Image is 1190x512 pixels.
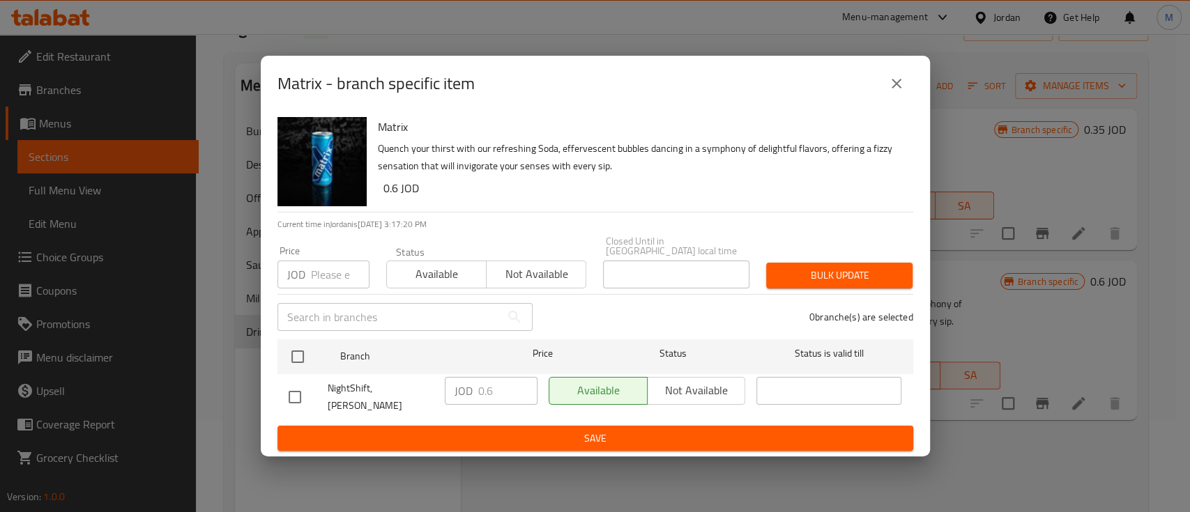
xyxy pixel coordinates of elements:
span: Status [600,345,745,362]
input: Please enter price [478,377,537,405]
span: Status is valid till [756,345,901,362]
button: Available [386,261,487,288]
span: NightShift, [PERSON_NAME] [328,380,434,414]
img: Matrix [277,117,367,206]
button: Bulk update [766,263,913,288]
span: Not available [492,264,581,284]
p: JOD [455,382,473,399]
input: Search in branches [277,303,501,331]
span: Price [496,345,589,362]
span: Save [289,430,902,447]
span: Available [392,264,481,284]
button: close [880,67,913,100]
h2: Matrix - branch specific item [277,72,475,95]
h6: Matrix [378,117,902,137]
span: Branch [340,348,485,365]
input: Please enter price [311,261,369,288]
p: Quench your thirst with our refreshing Soda, effervescent bubbles dancing in a symphony of deligh... [378,140,902,175]
p: Current time in Jordan is [DATE] 3:17:20 PM [277,218,913,231]
p: JOD [287,266,305,283]
p: 0 branche(s) are selected [809,310,913,324]
button: Save [277,426,913,451]
button: Not available [486,261,586,288]
h6: 0.6 JOD [383,178,902,198]
span: Bulk update [777,267,901,284]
